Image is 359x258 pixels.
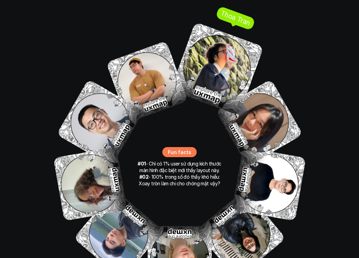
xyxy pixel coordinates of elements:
[219,9,251,27] p: Thoa Tran
[168,148,191,156] p: Fun facts
[138,161,146,167] strong: #01
[139,174,148,180] strong: #02
[136,174,223,187] p: - 100% trong số đó thấy khó hiểu: Xoay tròn làm chi cho chóng mặt vậy?
[136,161,223,174] p: - Chỉ có 1% user sử dụng kích thước màn hình đặc biệt mới thấy layout này.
